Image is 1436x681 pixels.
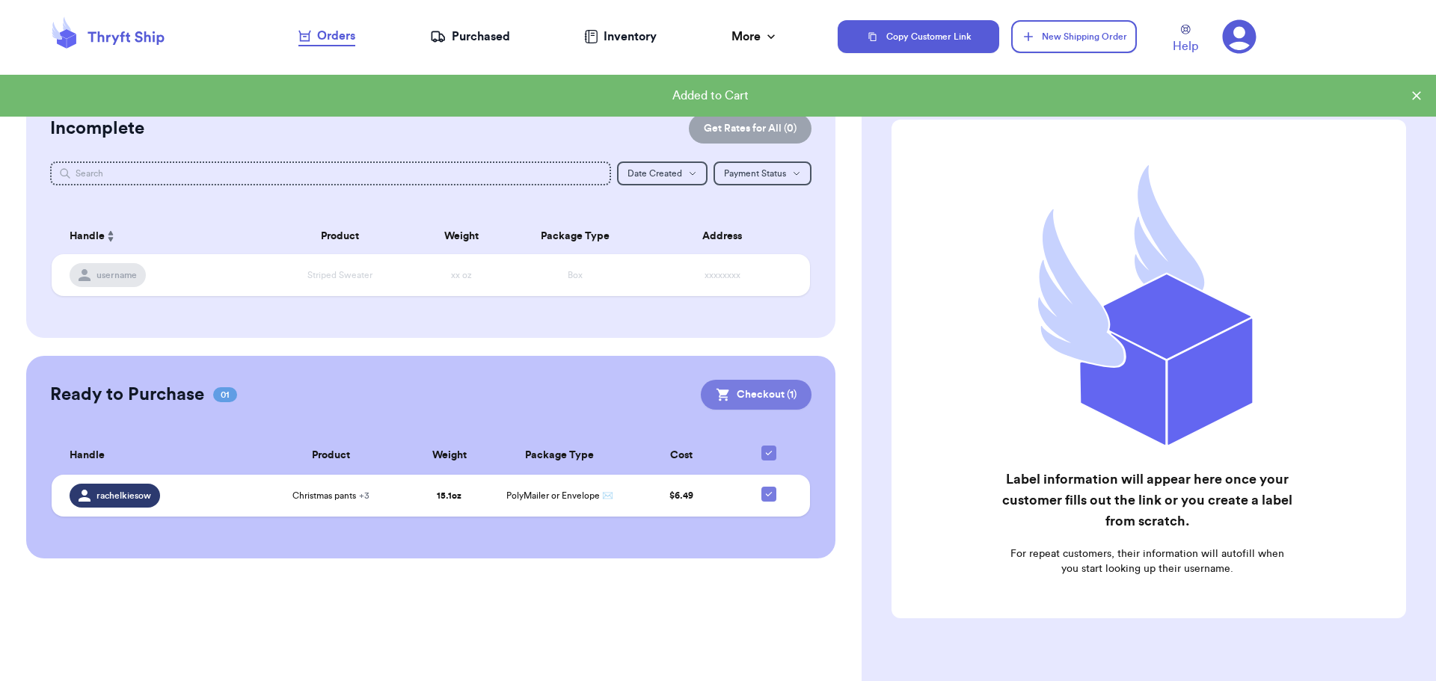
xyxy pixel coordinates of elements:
div: More [731,28,779,46]
th: Address [643,218,810,254]
h2: Label information will appear here once your customer fills out the link or you create a label fr... [1001,469,1293,531]
div: Orders [298,27,355,45]
input: Search [50,161,612,185]
div: Added to Cart [12,87,1409,105]
a: Help [1173,25,1198,55]
p: For repeat customers, their information will autofill when you start looking up their username. [1001,546,1293,576]
span: xx oz [451,271,472,280]
span: rachelkiesow [96,490,151,502]
button: Sort ascending [105,227,117,245]
strong: 15.1 oz [437,491,461,500]
span: Help [1173,37,1198,55]
a: Orders [298,27,355,46]
button: New Shipping Order [1011,20,1137,53]
button: Date Created [617,161,708,185]
th: Cost [626,437,737,475]
span: Payment Status [724,169,786,178]
a: Purchased [430,28,510,46]
h2: Incomplete [50,117,144,141]
span: Handle [70,229,105,244]
button: Get Rates for All (0) [689,114,811,144]
th: Package Type [494,437,626,475]
h2: Ready to Purchase [50,383,204,407]
span: Handle [70,448,105,463]
button: Checkout (1) [701,380,811,410]
span: username [96,269,137,281]
span: Christmas pants [292,490,369,502]
button: Payment Status [714,161,811,185]
th: Weight [416,218,507,254]
span: Box [568,271,583,280]
span: + 3 [359,491,369,500]
th: Weight [405,437,493,475]
th: Package Type [506,218,643,254]
span: 01 [213,387,237,402]
span: xxxxxxxx [705,271,740,280]
button: Copy Customer Link [838,20,999,53]
th: Product [257,437,405,475]
span: $ 6.49 [669,491,693,500]
th: Product [264,218,416,254]
span: Date Created [628,169,682,178]
a: Inventory [584,28,657,46]
span: PolyMailer or Envelope ✉️ [506,491,613,500]
span: Striped Sweater [307,271,372,280]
